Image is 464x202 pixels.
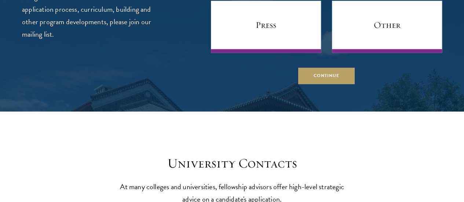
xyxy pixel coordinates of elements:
a: Press [211,1,321,53]
button: Continue [298,67,355,84]
h3: University Contacts [118,155,346,171]
a: Other [332,1,442,53]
